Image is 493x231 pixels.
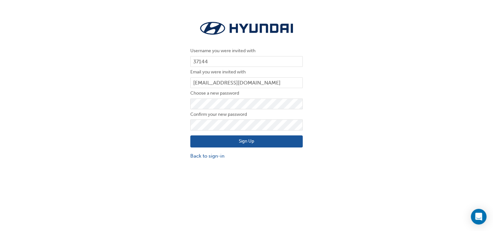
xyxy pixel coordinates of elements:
[190,152,303,160] a: Back to sign-in
[190,111,303,118] label: Confirm your new password
[190,68,303,76] label: Email you were invited with
[471,209,486,224] div: Open Intercom Messenger
[190,56,303,67] input: Username
[190,47,303,55] label: Username you were invited with
[190,135,303,148] button: Sign Up
[190,20,303,37] img: Trak
[190,89,303,97] label: Choose a new password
